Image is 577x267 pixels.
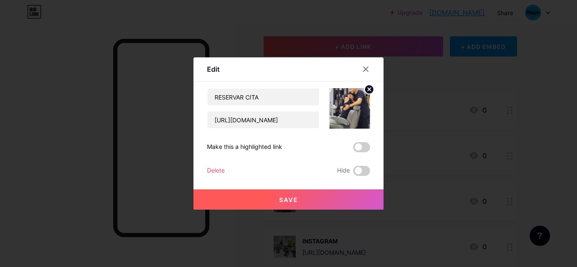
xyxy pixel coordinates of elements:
[207,89,319,105] input: Title
[207,111,319,128] input: URL
[329,88,370,129] img: link_thumbnail
[279,196,298,203] span: Save
[207,166,225,176] div: Delete
[337,166,350,176] span: Hide
[207,64,220,74] div: Edit
[207,142,282,152] div: Make this a highlighted link
[193,189,384,210] button: Save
